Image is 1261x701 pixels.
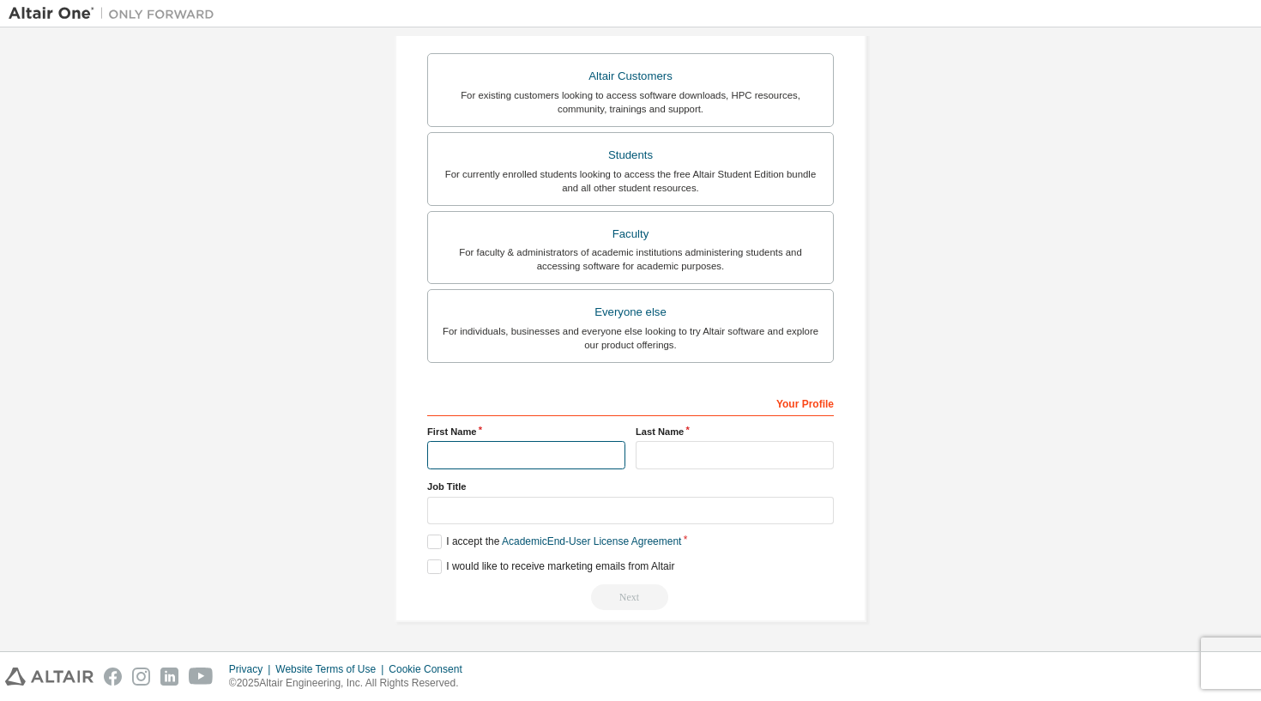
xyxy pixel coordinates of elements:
label: I would like to receive marketing emails from Altair [427,559,674,574]
img: altair_logo.svg [5,668,94,686]
div: For faculty & administrators of academic institutions administering students and accessing softwa... [438,245,823,273]
img: instagram.svg [132,668,150,686]
a: Academic End-User License Agreement [502,535,681,547]
div: For existing customers looking to access software downloads, HPC resources, community, trainings ... [438,88,823,116]
div: Students [438,143,823,167]
div: For currently enrolled students looking to access the free Altair Student Edition bundle and all ... [438,167,823,195]
label: Job Title [427,480,834,493]
div: Your Profile [427,389,834,416]
div: Read and acccept EULA to continue [427,584,834,610]
div: Faculty [438,222,823,246]
img: Altair One [9,5,223,22]
div: Altair Customers [438,64,823,88]
div: Everyone else [438,300,823,324]
label: I accept the [427,535,681,549]
img: linkedin.svg [160,668,178,686]
label: Last Name [636,425,834,438]
img: youtube.svg [189,668,214,686]
div: Website Terms of Use [275,662,389,676]
div: Cookie Consent [389,662,472,676]
label: First Name [427,425,625,438]
p: © 2025 Altair Engineering, Inc. All Rights Reserved. [229,676,473,691]
img: facebook.svg [104,668,122,686]
div: Privacy [229,662,275,676]
div: For individuals, businesses and everyone else looking to try Altair software and explore our prod... [438,324,823,352]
